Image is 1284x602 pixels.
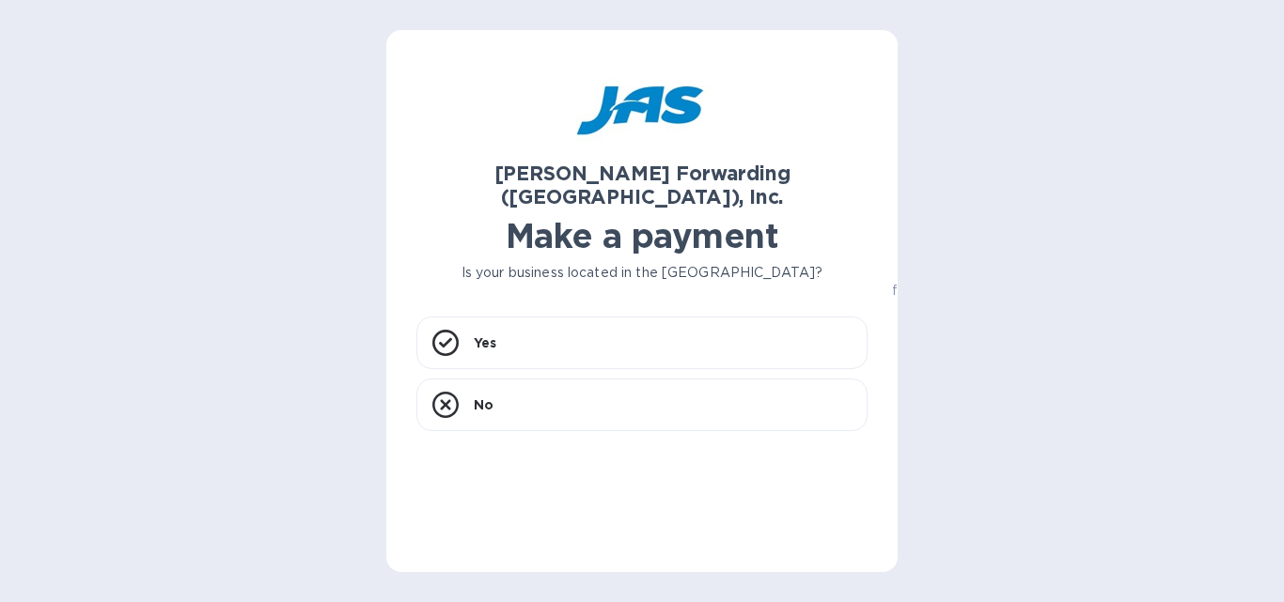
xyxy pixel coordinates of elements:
[474,395,493,414] p: No
[474,333,496,352] p: Yes
[416,263,868,283] p: Is your business located in the [GEOGRAPHIC_DATA]?
[494,162,791,208] b: [PERSON_NAME] Forwarding ([GEOGRAPHIC_DATA]), Inc.
[416,216,868,255] h1: Make a payment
